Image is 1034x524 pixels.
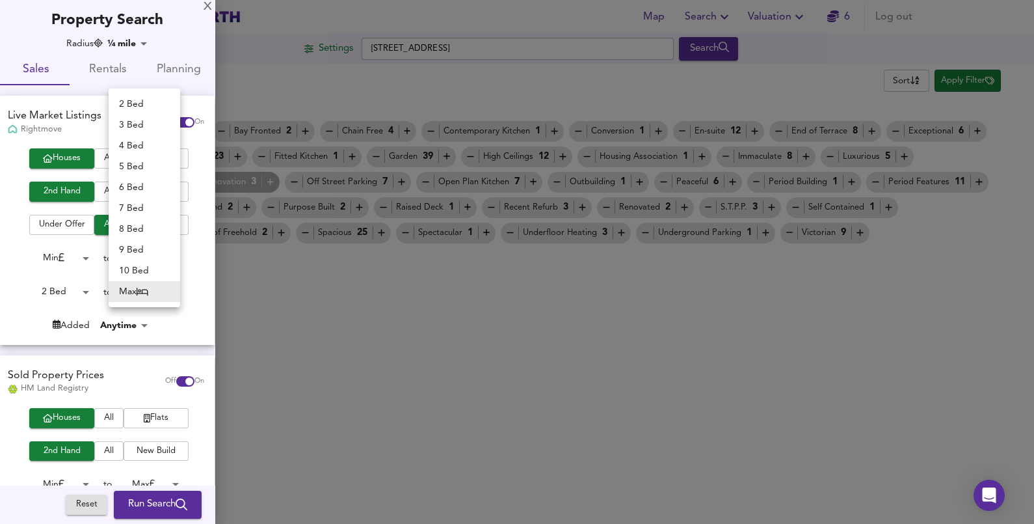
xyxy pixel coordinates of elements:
[109,115,180,135] li: 3 Bed
[109,240,180,260] li: 9 Bed
[109,281,180,302] li: Max
[109,219,180,240] li: 8 Bed
[109,94,180,115] li: 2 Bed
[109,135,180,156] li: 4 Bed
[109,198,180,219] li: 7 Bed
[109,260,180,281] li: 10 Bed
[109,177,180,198] li: 6 Bed
[109,156,180,177] li: 5 Bed
[974,480,1005,511] div: Open Intercom Messenger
